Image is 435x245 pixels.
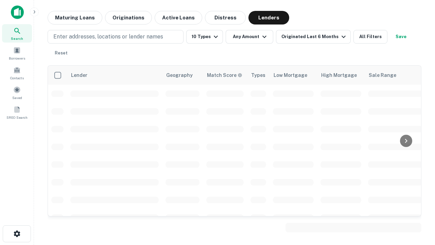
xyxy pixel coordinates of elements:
div: Low Mortgage [274,71,307,79]
div: Lender [71,71,87,79]
th: High Mortgage [317,66,365,85]
button: 10 Types [186,30,223,44]
button: Active Loans [155,11,202,24]
div: Capitalize uses an advanced AI algorithm to match your search with the best lender. The match sco... [207,71,242,79]
a: Borrowers [2,44,32,62]
div: Originated Last 6 Months [281,33,348,41]
th: Geography [162,66,203,85]
div: High Mortgage [321,71,357,79]
div: Geography [166,71,193,79]
th: Low Mortgage [269,66,317,85]
button: Maturing Loans [48,11,102,24]
th: Types [247,66,269,85]
span: SREO Search [6,115,28,120]
a: Search [2,24,32,43]
button: All Filters [353,30,387,44]
span: Saved [12,95,22,100]
th: Sale Range [365,66,426,85]
button: Originated Last 6 Months [276,30,351,44]
div: Sale Range [369,71,396,79]
span: Search [11,36,23,41]
button: Save your search to get updates of matches that match your search criteria. [390,30,412,44]
span: Borrowers [9,55,25,61]
button: Lenders [248,11,289,24]
a: Contacts [2,64,32,82]
span: Contacts [10,75,24,81]
button: Enter addresses, locations or lender names [48,30,184,44]
a: SREO Search [2,103,32,121]
button: Reset [50,46,72,60]
button: Any Amount [226,30,273,44]
button: Originations [105,11,152,24]
button: Distress [205,11,246,24]
img: capitalize-icon.png [11,5,24,19]
th: Lender [67,66,162,85]
th: Capitalize uses an advanced AI algorithm to match your search with the best lender. The match sco... [203,66,247,85]
h6: Match Score [207,71,241,79]
div: Types [251,71,265,79]
iframe: Chat Widget [401,169,435,201]
a: Saved [2,83,32,102]
p: Enter addresses, locations or lender names [53,33,163,41]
